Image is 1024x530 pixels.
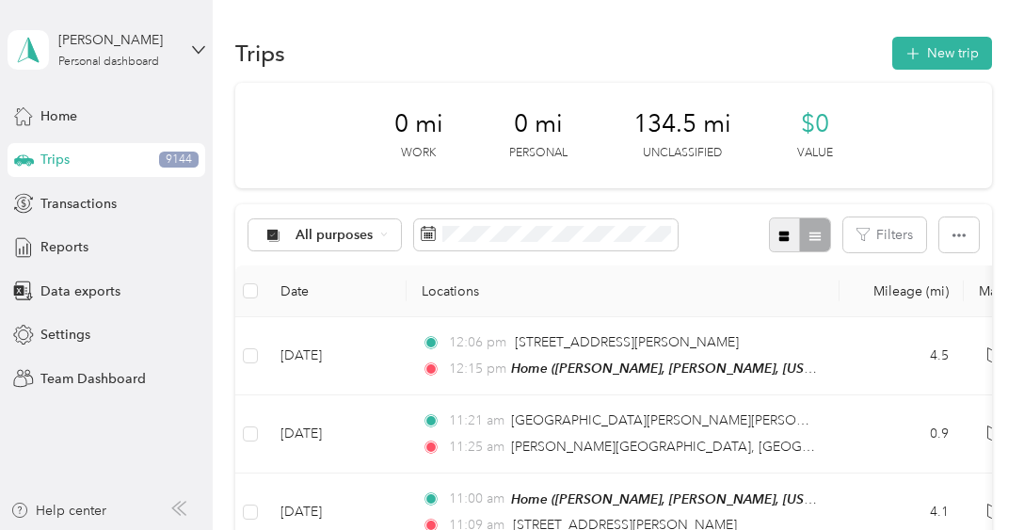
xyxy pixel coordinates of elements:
[840,265,964,317] th: Mileage (mi)
[401,145,436,162] p: Work
[394,109,443,139] span: 0 mi
[159,152,199,169] span: 9144
[449,332,506,353] span: 12:06 pm
[449,359,503,379] span: 12:15 pm
[633,109,731,139] span: 134.5 mi
[919,425,1024,530] iframe: Everlance-gr Chat Button Frame
[235,43,285,63] h1: Trips
[40,106,77,126] span: Home
[843,217,926,252] button: Filters
[58,30,176,50] div: [PERSON_NAME]
[40,369,146,389] span: Team Dashboard
[58,56,159,68] div: Personal dashboard
[407,265,840,317] th: Locations
[892,37,992,70] button: New trip
[40,325,90,345] span: Settings
[449,410,503,431] span: 11:21 am
[797,145,833,162] p: Value
[40,281,120,301] span: Data exports
[265,317,407,395] td: [DATE]
[801,109,829,139] span: $0
[643,145,722,162] p: Unclassified
[511,491,853,507] span: Home ([PERSON_NAME], [PERSON_NAME], [US_STATE])
[265,395,407,473] td: [DATE]
[40,150,70,169] span: Trips
[840,317,964,395] td: 4.5
[10,501,106,521] button: Help center
[296,229,374,242] span: All purposes
[449,437,503,458] span: 11:25 am
[509,145,568,162] p: Personal
[511,361,853,377] span: Home ([PERSON_NAME], [PERSON_NAME], [US_STATE])
[40,194,117,214] span: Transactions
[514,109,563,139] span: 0 mi
[515,334,739,350] span: [STREET_ADDRESS][PERSON_NAME]
[40,237,88,257] span: Reports
[840,395,964,473] td: 0.9
[265,265,407,317] th: Date
[449,489,503,509] span: 11:00 am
